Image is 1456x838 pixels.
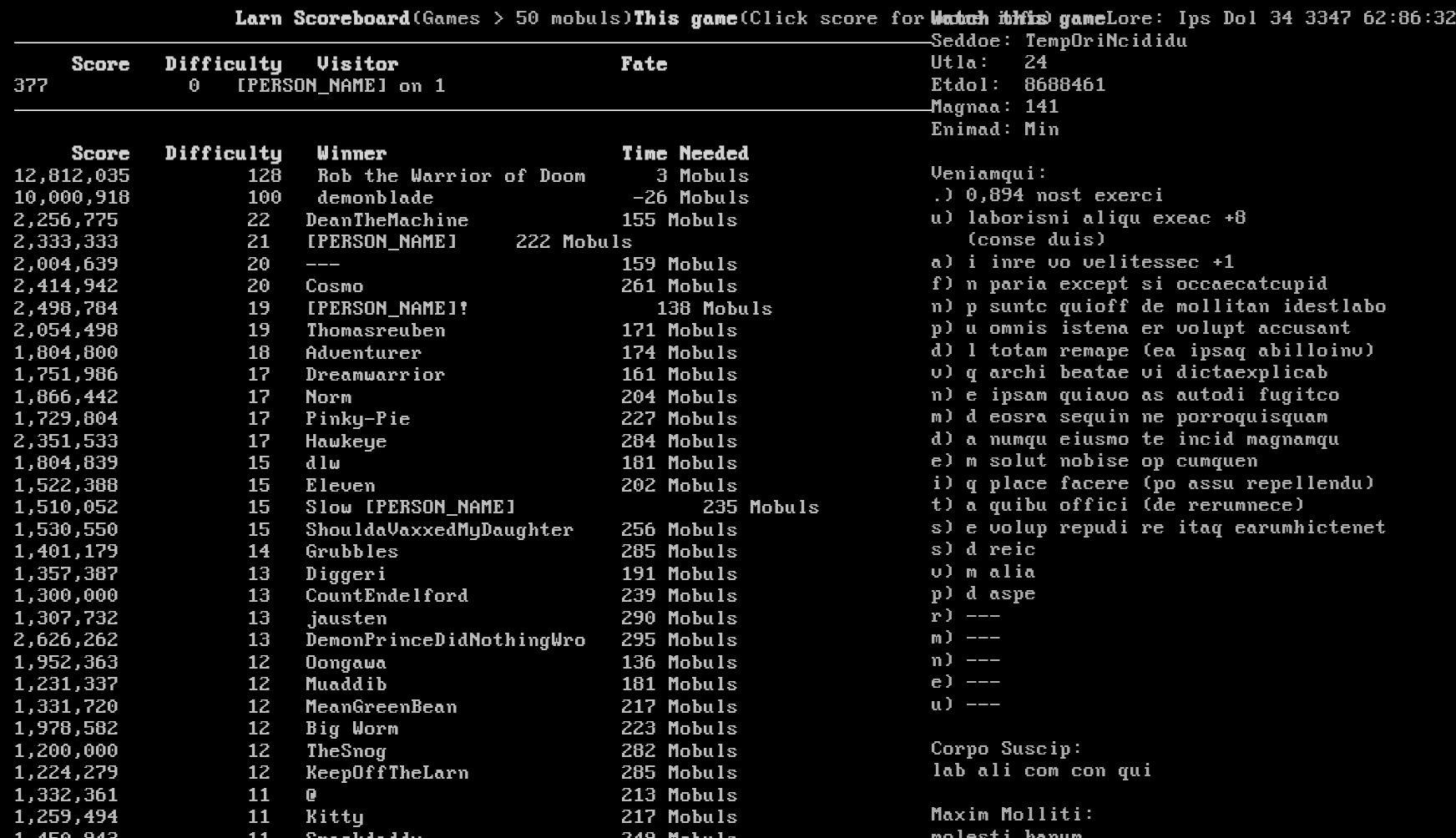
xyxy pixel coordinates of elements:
a: 2,626,262 13 DemonPrinceDidNothingWro 295 Mobuls [14,629,739,652]
a: 1,729,804 17 Pinky-Pie 227 Mobuls [14,408,739,431]
a: 1,866,442 17 Norm 204 Mobuls [14,386,739,409]
a: Watch this game [932,8,1107,30]
a: 1,978,582 12 Big Worm 223 Mobuls [14,718,739,740]
a: 1,300,000 13 CountEndelford 239 Mobuls [14,585,739,608]
a: 1,804,800 18 Adventurer 174 Mobuls [14,342,739,365]
a: 1,331,720 12 MeanGreenBean 217 Mobuls [14,696,739,719]
a: 2,498,784 19 [PERSON_NAME]! 138 Mobuls [14,298,774,321]
a: 2,256,775 22 DeanTheMachine 155 Mobuls [14,209,739,232]
a: 1,952,363 12 Oongawa 136 Mobuls [14,652,739,674]
a: 1,357,387 13 Diggeri 191 Mobuls [14,563,739,586]
b: Score Difficulty Visitor Fate [73,53,669,76]
a: 1,804,839 15 dlw 181 Mobuls [14,452,739,475]
a: 2,351,533 17 Hawkeye 284 Mobuls [14,431,739,453]
a: 1,751,986 17 Dreamwarrior 161 Mobuls [14,364,739,386]
a: 10,000,918 100 demonblade -26 Mobuls [14,187,751,209]
larn: (Games > 50 mobuls) (Click score for more info) Click on a score for more information ---- Reload... [14,8,932,796]
a: 377 0 [PERSON_NAME] on 1 [14,75,447,98]
a: 1,522,388 15 Eleven 202 Mobuls [14,475,739,497]
b: This game [634,8,739,30]
a: 1,530,550 15 ShouldaVaxxedMyDaughter 256 Mobuls [14,519,739,542]
a: 1,224,279 12 KeepOffTheLarn 285 Mobuls [14,762,739,785]
a: 1,200,000 12 TheSnog 282 Mobuls [14,740,739,763]
a: 2,333,333 21 [PERSON_NAME] 222 Mobuls [14,231,634,254]
a: 2,054,498 19 Thomasreuben 171 Mobuls [14,320,739,342]
b: Larn Scoreboard [236,8,412,30]
a: 2,414,942 20 Cosmo 261 Mobuls [14,275,739,298]
a: 1,332,361 11 @ 213 Mobuls [14,785,739,807]
a: 1,401,179 14 Grubbles 285 Mobuls [14,541,739,563]
a: 1,307,732 13 jausten 290 Mobuls [14,608,739,630]
b: Score Difficulty Winner Time Needed [73,143,751,165]
a: 1,231,337 12 Muaddib 181 Mobuls [14,674,739,696]
a: 2,004,639 20 --- 159 Mobuls [14,254,739,276]
a: 1,510,052 15 Slow [PERSON_NAME] 235 Mobuls [14,497,821,519]
stats: Lore: Ips Dol 34 3347 62:86:32 SIT-4939 (Ametcon Adipisci Elit) Seddoe: TempOriNcididu Utla: 24 E... [932,8,1441,796]
a: 12,812,035 128 Rob the Warrior of Doom 3 Mobuls [14,165,751,188]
